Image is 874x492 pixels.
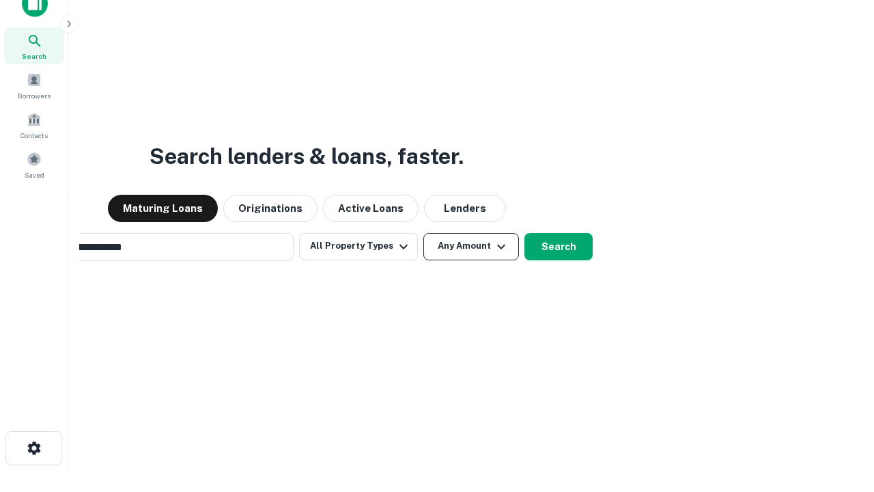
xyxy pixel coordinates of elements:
span: Search [22,51,46,61]
button: Maturing Loans [108,195,218,222]
a: Search [4,27,64,64]
span: Contacts [20,130,48,141]
button: Originations [223,195,318,222]
h3: Search lenders & loans, faster. [150,140,464,173]
a: Borrowers [4,67,64,104]
a: Saved [4,146,64,183]
button: Any Amount [423,233,519,260]
button: All Property Types [299,233,418,260]
button: Lenders [424,195,506,222]
a: Contacts [4,107,64,143]
span: Borrowers [18,90,51,101]
button: Active Loans [323,195,419,222]
button: Search [524,233,593,260]
span: Saved [25,169,44,180]
iframe: Chat Widget [806,383,874,448]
